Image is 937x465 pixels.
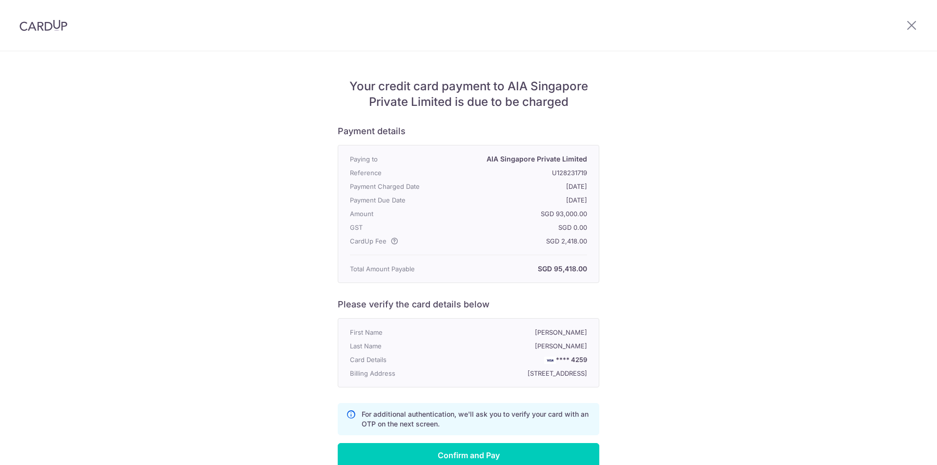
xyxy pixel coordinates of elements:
p: For additional authentication, we'll ask you to verify your card with an OTP on the next screen. [362,409,591,429]
p: Card Details [350,354,445,365]
span: CardUp Fee [350,235,387,247]
p: [PERSON_NAME] [445,340,587,352]
p: SGD 0.00 [445,222,587,233]
h6: Please verify the card details below [338,299,599,310]
p: AIA Singapore Private Limited [445,153,587,165]
p: GST [350,222,445,233]
p: U128231719 [445,167,587,179]
p: Last Name [350,340,445,352]
p: SGD 95,418.00 [445,263,587,275]
p: Paying to [350,153,445,165]
p: SGD 2,418.00 [445,235,587,247]
img: CardUp [20,20,67,31]
h5: Your credit card payment to AIA Singapore Private Limited is due to be charged [338,79,599,110]
p: Payment Charged Date [350,181,445,192]
p: Billing Address [350,367,445,379]
h6: Payment details [338,125,599,137]
p: Reference [350,167,445,179]
p: Payment Due Date [350,194,445,206]
p: [PERSON_NAME] [445,326,587,338]
p: Total Amount Payable [350,263,445,275]
p: SGD 93,000.00 [445,208,587,220]
p: [DATE] [445,181,587,192]
img: VISA [544,357,556,364]
p: [STREET_ADDRESS] [445,367,587,379]
p: [DATE] [445,194,587,206]
p: Amount [350,208,445,220]
p: First Name [350,326,445,338]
